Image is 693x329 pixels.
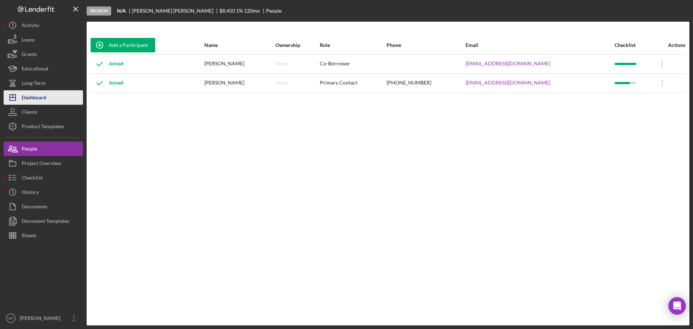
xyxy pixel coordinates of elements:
button: Long-Term [4,76,83,90]
div: Checklist [22,170,43,187]
div: Name [204,42,275,48]
div: [PERSON_NAME] [204,55,275,73]
div: Email [466,42,614,48]
button: People [4,142,83,156]
button: Dashboard [4,90,83,105]
b: N/A [117,8,126,14]
div: Primary Contact [320,74,385,92]
a: [EMAIL_ADDRESS][DOMAIN_NAME] [466,61,550,66]
div: Educational [22,61,48,78]
div: Joined [91,74,123,92]
button: Product Templates [4,119,83,134]
div: People [266,8,282,14]
div: [PERSON_NAME] [18,311,65,327]
button: Clients [4,105,83,119]
div: $8,450 [219,8,235,14]
div: People [22,142,37,158]
div: Project Overview [22,156,61,172]
div: None [275,80,288,86]
div: Joined [91,55,123,73]
a: [EMAIL_ADDRESS][DOMAIN_NAME] [466,80,550,86]
button: Add a Participant [91,38,155,52]
div: Dashboard [22,90,46,107]
div: History [22,185,39,201]
div: Phone [387,42,465,48]
div: Actions [653,42,685,48]
div: Role [320,42,385,48]
div: Decision [87,7,111,16]
div: Document Templates [22,214,69,230]
button: Educational [4,61,83,76]
div: [PERSON_NAME] [204,74,275,92]
button: Grants [4,47,83,61]
button: Activity [4,18,83,33]
button: Loans [4,33,83,47]
div: 120 mo [244,8,260,14]
div: Sheets [22,228,36,244]
div: Activity [22,18,39,34]
div: Ownership [275,42,319,48]
div: Open Intercom Messenger [668,297,686,315]
button: Checklist [4,170,83,185]
button: Sheets [4,228,83,243]
button: Document Templates [4,214,83,228]
button: Project Overview [4,156,83,170]
div: 1 % [236,8,243,14]
div: [PHONE_NUMBER] [387,74,465,92]
div: Grants [22,47,37,63]
div: Clients [22,105,37,121]
button: History [4,185,83,199]
div: None [275,61,288,66]
text: BP [9,316,13,320]
button: BP[PERSON_NAME] [4,311,83,325]
button: Documents [4,199,83,214]
div: [PERSON_NAME] [PERSON_NAME] [132,8,219,14]
div: Loans [22,33,35,49]
div: Checklist [615,42,653,48]
div: Documents [22,199,47,216]
div: Co-Borrower [320,55,385,73]
div: Product Templates [22,119,64,135]
div: Add a Participant [109,38,148,52]
div: Long-Term [22,76,45,92]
